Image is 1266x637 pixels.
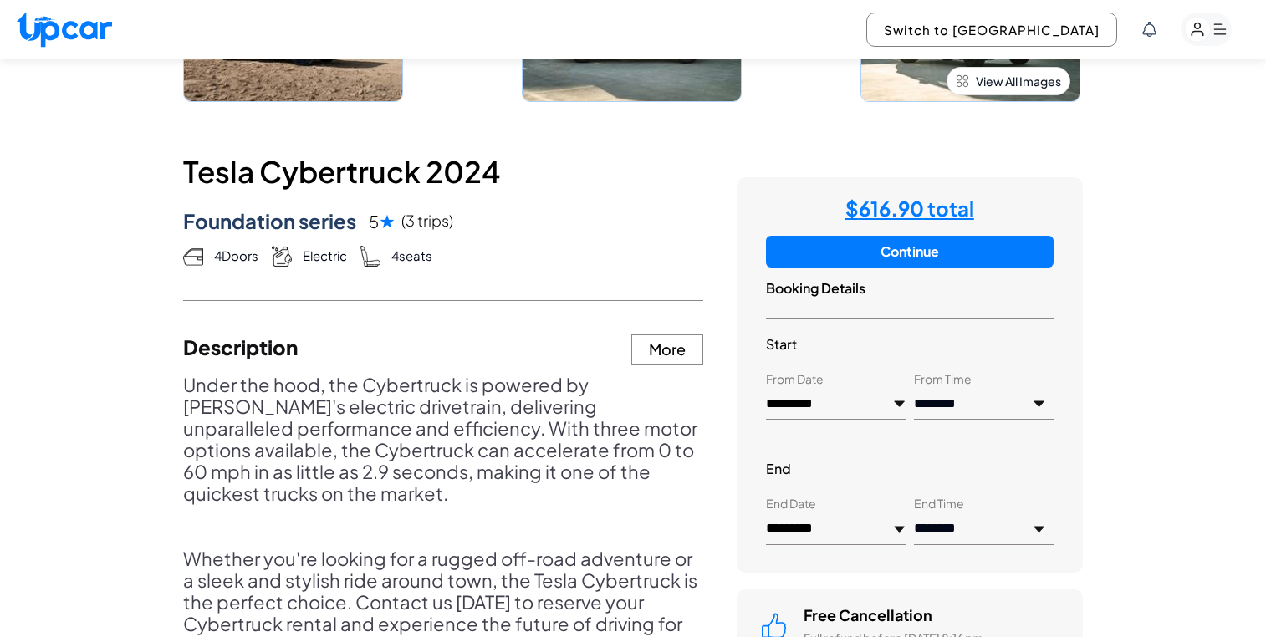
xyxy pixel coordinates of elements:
[369,212,395,231] span: 5
[976,73,1061,89] span: View All Images
[391,247,432,266] span: 4 seats
[183,247,203,267] img: Doors
[804,606,983,625] h3: Free Cancellation
[766,335,1054,354] h3: Start
[766,496,816,511] label: End Date
[914,371,972,386] label: From Time
[401,211,453,231] p: (3 trips)
[17,12,112,48] img: Upcar Logo
[631,334,703,365] button: More
[914,496,964,511] label: End Time
[845,196,974,221] strong: $ 616.90 total
[866,13,1117,47] button: Switch to [GEOGRAPHIC_DATA]
[893,523,906,535] img: preview.png
[766,236,1054,268] button: Continue
[766,371,824,386] label: From Date
[303,247,347,266] span: Electric
[947,67,1070,95] button: View All Images
[183,340,298,354] h3: Description
[214,247,258,266] span: 4 Doors
[893,398,906,410] img: preview.png
[183,209,356,233] h4: Foundation series
[360,246,380,267] img: Seats
[380,214,395,228] img: star rating
[272,246,292,268] img: Gas
[766,460,1054,479] h3: End
[183,144,703,201] h3: Tesla Cybertruck 2024
[766,278,865,298] span: Booking Details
